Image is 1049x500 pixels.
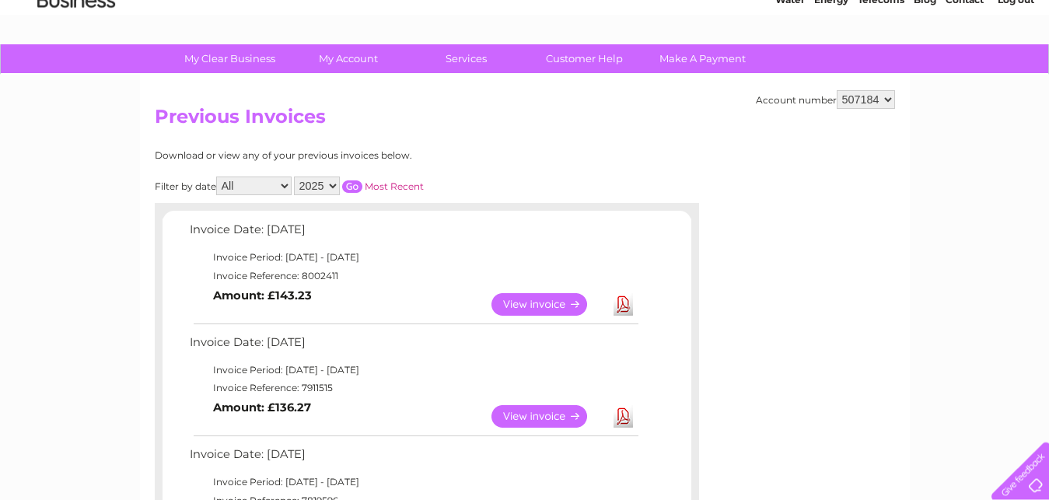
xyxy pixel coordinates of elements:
a: Download [614,293,633,316]
a: Water [775,66,805,78]
a: Customer Help [520,44,649,73]
td: Invoice Date: [DATE] [186,444,641,473]
td: Invoice Period: [DATE] - [DATE] [186,361,641,379]
td: Invoice Reference: 8002411 [186,267,641,285]
a: Services [402,44,530,73]
a: Blog [914,66,936,78]
a: Make A Payment [638,44,767,73]
td: Invoice Reference: 7911515 [186,379,641,397]
td: Invoice Date: [DATE] [186,332,641,361]
a: Log out [998,66,1034,78]
a: Telecoms [858,66,904,78]
a: My Clear Business [166,44,294,73]
h2: Previous Invoices [155,106,895,135]
a: Contact [946,66,984,78]
img: logo.png [37,40,116,88]
div: Filter by date [155,177,563,195]
a: Most Recent [365,180,424,192]
b: Amount: £136.27 [213,400,311,414]
a: View [491,293,606,316]
div: Clear Business is a trading name of Verastar Limited (registered in [GEOGRAPHIC_DATA] No. 3667643... [158,9,893,75]
a: My Account [284,44,412,73]
div: Download or view any of your previous invoices below. [155,150,563,161]
a: View [491,405,606,428]
a: Download [614,405,633,428]
div: Account number [756,90,895,109]
td: Invoice Date: [DATE] [186,219,641,248]
a: Energy [814,66,848,78]
a: 0333 014 3131 [756,8,863,27]
td: Invoice Period: [DATE] - [DATE] [186,473,641,491]
td: Invoice Period: [DATE] - [DATE] [186,248,641,267]
b: Amount: £143.23 [213,288,312,302]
